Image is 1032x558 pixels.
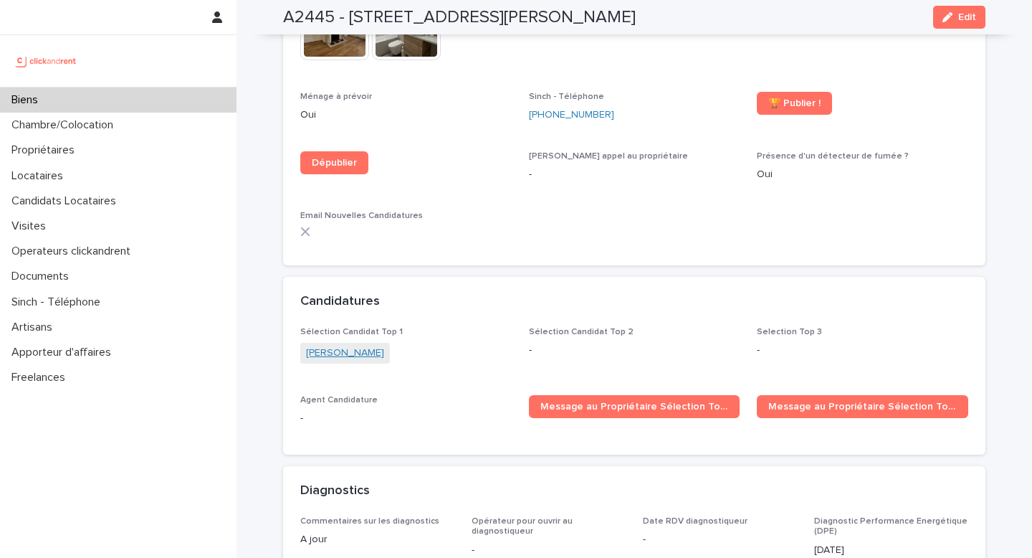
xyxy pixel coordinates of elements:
span: Sélection Candidat Top 1 [300,328,403,336]
p: Oui [300,108,512,123]
a: Message au Propriétaire Sélection Top 2 [757,395,968,418]
p: Locataires [6,169,75,183]
span: Date RDV diagnostiqueur [643,517,747,526]
p: Candidats Locataires [6,194,128,208]
p: Oui [757,167,968,182]
p: Operateurs clickandrent [6,245,142,258]
span: Email Nouvelles Candidatures [300,212,423,220]
p: Artisans [6,321,64,334]
p: - [757,343,968,358]
span: Message au Propriétaire Sélection Top 1 [540,402,729,412]
p: - [300,411,512,426]
p: [DATE] [814,543,968,558]
h2: Candidatures [300,294,380,310]
ringoverc2c-number-84e06f14122c: [PHONE_NUMBER] [529,110,614,120]
span: Selection Top 3 [757,328,822,336]
span: Opérateur pour ouvrir au diagnostiqueur [472,517,573,536]
span: Sélection Candidat Top 2 [529,328,634,336]
a: 🏆 Publier ! [757,92,832,115]
p: - [643,532,797,547]
a: Dépublier [300,151,368,174]
h2: Diagnostics [300,483,370,499]
p: - [529,343,740,358]
p: - [529,167,740,182]
span: Sinch - Téléphone [529,93,604,101]
span: Présence d'un détecteur de fumée ? [757,152,909,161]
a: [PHONE_NUMBER] [529,108,614,123]
p: A jour [300,532,454,547]
p: Apporteur d'affaires [6,346,123,359]
p: - [472,543,626,558]
ringoverc2c-84e06f14122c: Call with Ringover [529,110,614,120]
span: Message au Propriétaire Sélection Top 2 [768,402,957,412]
img: UCB0brd3T0yccxBKYDjQ [11,47,81,75]
button: Edit [933,6,985,29]
p: Documents [6,270,80,283]
span: 🏆 Publier ! [768,98,821,108]
span: Edit [958,12,976,22]
a: [PERSON_NAME] [306,346,384,361]
p: Propriétaires [6,143,86,157]
p: Biens [6,93,49,107]
p: Chambre/Colocation [6,118,125,132]
span: Ménage à prévoir [300,93,372,101]
span: Diagnostic Performance Energétique (DPE) [814,517,967,536]
span: Dépublier [312,158,357,168]
h2: A2445 - [STREET_ADDRESS][PERSON_NAME] [283,7,636,28]
span: [PERSON_NAME] appel au propriétaire [529,152,688,161]
a: Message au Propriétaire Sélection Top 1 [529,395,740,418]
span: Agent Candidature [300,396,378,405]
p: Sinch - Téléphone [6,295,112,309]
p: Visites [6,219,57,233]
p: Freelances [6,371,77,384]
span: Commentaires sur les diagnostics [300,517,439,526]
